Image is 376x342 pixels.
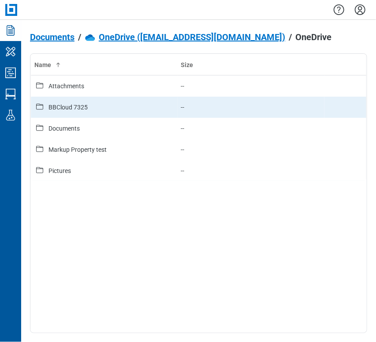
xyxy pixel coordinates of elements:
[4,87,18,101] svg: Studio Sessions
[178,97,324,118] td: --
[48,124,80,133] div: Documents
[178,139,324,160] td: --
[353,2,367,17] button: Settings
[289,32,292,42] div: /
[30,54,367,181] table: bb-data-table
[30,32,74,42] span: Documents
[48,166,71,175] div: Pictures
[178,118,324,139] td: --
[34,60,174,69] div: Name
[4,23,18,38] svg: Documents
[48,145,107,154] div: Markup Property test
[78,32,81,42] div: /
[4,108,18,122] svg: Labs
[99,32,285,42] span: OneDrive ([EMAIL_ADDRESS][DOMAIN_NAME])
[181,60,321,69] div: Size
[178,160,324,181] td: --
[48,103,88,112] div: BBCloud 7325
[295,32,331,42] div: OneDrive
[4,45,18,59] svg: My Workspace
[48,82,84,90] div: Attachments
[178,75,324,97] td: --
[4,66,18,80] svg: Studio Projects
